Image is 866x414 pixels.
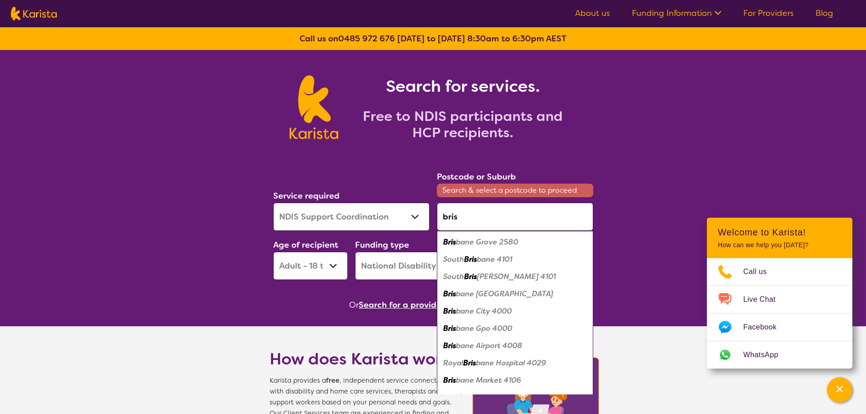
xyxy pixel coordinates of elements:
em: East [443,393,459,402]
div: South Brisbane Bc 4101 [441,268,589,285]
em: [PERSON_NAME] 4101 [477,272,556,281]
span: Facebook [743,320,787,334]
div: Channel Menu [707,218,852,369]
div: Brisbane Gpo 4000 [441,320,589,337]
div: Brisbane Adelaide Street 4000 [441,285,589,303]
em: Bris [443,306,456,316]
em: Bris [443,289,456,299]
label: Age of recipient [273,239,338,250]
div: South Brisbane 4101 [441,251,589,268]
div: Brisbane Market 4106 [441,372,589,389]
em: Bris [443,375,456,385]
em: bane 4169 [471,393,508,402]
a: 0485 972 676 [338,33,395,44]
em: bane 4101 [477,254,512,264]
em: South [443,272,464,281]
input: Type [437,203,593,231]
em: Bris [459,393,471,402]
span: Search & select a postcode to proceed [437,184,593,197]
a: For Providers [743,8,794,19]
em: Bris [443,324,456,333]
h1: Search for services. [349,75,576,97]
a: Web link opens in a new tab. [707,341,852,369]
b: free [326,376,340,385]
img: Karista logo [290,75,338,139]
em: bane [GEOGRAPHIC_DATA] [456,289,553,299]
a: Blog [816,8,833,19]
label: Funding type [355,239,409,250]
b: Call us on [DATE] to [DATE] 8:30am to 6:30pm AEST [300,33,566,44]
h2: Free to NDIS participants and HCP recipients. [349,108,576,141]
button: Search for a provider to leave a review [359,298,517,312]
div: East Brisbane 4169 [441,389,589,406]
h1: How does Karista work? [270,348,461,370]
span: Call us [743,265,778,279]
label: Postcode or Suburb [437,171,516,182]
em: bane Gpo 4000 [456,324,512,333]
em: bane Market 4106 [456,375,521,385]
em: bane Grove 2580 [456,237,518,247]
h2: Welcome to Karista! [718,227,841,238]
em: Bris [443,237,456,247]
div: Royal Brisbane Hospital 4029 [441,354,589,372]
label: Service required [273,190,340,201]
div: Brisbane Airport 4008 [441,337,589,354]
img: Karista logo [11,7,57,20]
em: bane Airport 4008 [456,341,522,350]
a: About us [575,8,610,19]
p: How can we help you [DATE]? [718,241,841,249]
span: Live Chat [743,293,786,306]
button: Channel Menu [827,377,852,403]
em: bane Hospital 4029 [476,358,546,368]
div: Brisbane Grove 2580 [441,234,589,251]
span: Or [349,298,359,312]
em: South [443,254,464,264]
span: WhatsApp [743,348,789,362]
em: Bris [463,358,476,368]
em: bane City 4000 [456,306,512,316]
em: Bris [464,254,477,264]
em: Bris [443,341,456,350]
ul: Choose channel [707,258,852,369]
a: Funding Information [632,8,721,19]
em: Bris [464,272,477,281]
div: Brisbane City 4000 [441,303,589,320]
em: Royal [443,358,463,368]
